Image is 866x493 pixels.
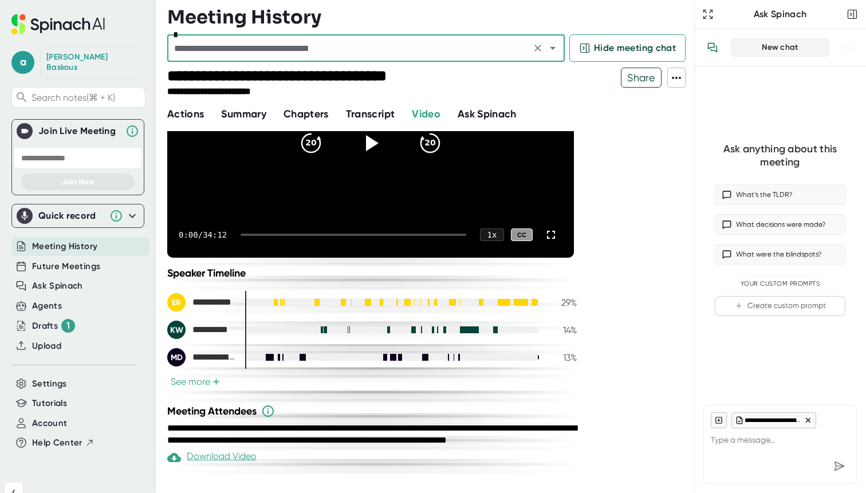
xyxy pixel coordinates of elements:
button: Hide meeting chat [569,34,686,62]
button: Share [621,68,662,88]
button: Meeting History [32,240,97,253]
div: Kevin Wang [167,321,236,339]
div: Michael DeCesare [167,348,236,366]
div: ER [167,293,186,311]
div: Ask Spinach [716,9,844,20]
div: Evan Reiser [167,293,236,311]
span: Join Now [61,177,95,187]
span: Search notes (⌘ + K) [32,92,142,103]
div: Your Custom Prompts [715,280,845,288]
div: 13 % [548,352,577,363]
button: What’s the TLDR? [715,184,845,205]
button: Agents [32,299,62,313]
span: Actions [167,108,204,120]
button: Actions [167,107,204,122]
button: Expand to Ask Spinach page [700,6,716,22]
button: What decisions were made? [715,214,845,235]
div: MD [167,348,186,366]
button: What were the blindspots? [715,244,845,265]
div: KW [167,321,186,339]
div: Meeting Attendees [167,404,580,418]
div: 29 % [548,297,577,308]
div: Join Live Meeting [38,125,120,137]
button: Clear [530,40,546,56]
button: Summary [221,107,266,122]
span: Ask Spinach [458,108,517,120]
span: Transcript [346,108,395,120]
div: CC [511,228,533,242]
h3: Meeting History [167,6,321,28]
div: Aristotle Baskous [46,52,132,72]
button: Create custom prompt [715,296,845,316]
span: Summary [221,108,266,120]
button: See more+ [167,376,223,388]
span: Chapters [284,108,329,120]
button: Future Meetings [32,260,100,273]
div: 1 [61,319,75,333]
div: Quick record [17,204,139,227]
button: Open [545,40,561,56]
img: Join Live Meeting [19,125,30,137]
button: Join Now [21,173,135,190]
button: Drafts 1 [32,319,75,333]
div: Join Live MeetingJoin Live Meeting [17,120,139,143]
div: 14 % [548,325,577,336]
span: Help Center [32,436,82,449]
button: Settings [32,377,67,391]
div: Drafts [32,319,75,333]
div: Download Video [167,451,257,464]
span: Share [621,68,661,88]
span: + [212,377,220,386]
div: Send message [829,456,849,476]
button: Video [412,107,440,122]
span: Video [412,108,440,120]
button: Account [32,417,67,430]
span: Hide meeting chat [594,41,676,55]
span: a [11,51,34,74]
button: Help Center [32,436,95,449]
button: View conversation history [701,36,724,59]
div: 0:00 / 34:12 [179,230,227,239]
button: Ask Spinach [32,279,83,293]
button: Transcript [346,107,395,122]
div: Ask anything about this meeting [715,143,845,168]
div: Quick record [38,210,104,222]
button: Chapters [284,107,329,122]
button: Ask Spinach [458,107,517,122]
div: New chat [738,42,822,53]
button: Tutorials [32,397,67,410]
button: Close conversation sidebar [844,6,860,22]
div: Speaker Timeline [167,267,577,279]
button: Upload [32,340,61,353]
div: 1 x [480,228,504,241]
